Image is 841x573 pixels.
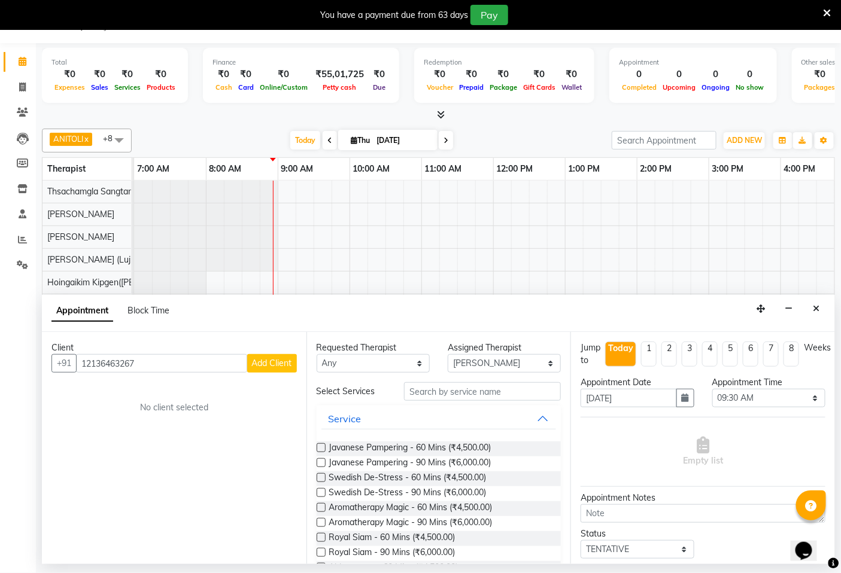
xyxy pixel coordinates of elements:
[424,68,456,81] div: ₹0
[76,354,247,373] input: Search by Name/Mobile/Email/Code
[781,160,819,178] a: 4:00 PM
[619,83,660,92] span: Completed
[424,83,456,92] span: Voucher
[212,68,235,81] div: ₹0
[520,83,558,92] span: Gift Cards
[801,83,839,92] span: Packages
[612,131,716,150] input: Search Appointment
[619,57,767,68] div: Appointment
[144,68,178,81] div: ₹0
[308,385,395,398] div: Select Services
[103,133,122,143] span: +8
[581,389,676,407] input: yyyy-mm-dd
[808,300,825,318] button: Close
[784,342,799,367] li: 8
[558,83,585,92] span: Wallet
[699,83,733,92] span: Ongoing
[134,160,172,178] a: 7:00 AM
[487,83,520,92] span: Package
[566,160,603,178] a: 1:00 PM
[329,501,493,516] span: Aromatherapy Magic - 60 Mins (₹4,500.00)
[127,305,169,316] span: Block Time
[804,342,831,354] div: Weeks
[212,83,235,92] span: Cash
[311,68,369,81] div: ₹55,01,725
[801,68,839,81] div: ₹0
[743,342,758,367] li: 6
[329,486,487,501] span: Swedish De-Stress - 90 Mins (₹6,000.00)
[51,300,113,322] span: Appointment
[373,132,433,150] input: 2025-09-04
[727,136,762,145] span: ADD NEW
[235,68,257,81] div: ₹0
[470,5,508,25] button: Pay
[581,376,694,389] div: Appointment Date
[724,132,765,149] button: ADD NEW
[581,492,825,504] div: Appointment Notes
[683,437,723,467] span: Empty list
[369,68,390,81] div: ₹0
[290,131,320,150] span: Today
[487,68,520,81] div: ₹0
[252,358,292,368] span: Add Client
[235,83,257,92] span: Card
[47,277,190,288] span: Hoingaikim Kipgen([PERSON_NAME])
[212,57,390,68] div: Finance
[370,83,388,92] span: Due
[111,83,144,92] span: Services
[80,401,268,414] div: No client selected
[257,83,311,92] span: Online/Custom
[51,83,88,92] span: Expenses
[661,342,677,367] li: 2
[320,9,468,22] div: You have a payment due from 63 days
[637,160,675,178] a: 2:00 PM
[348,136,373,145] span: Thu
[51,68,88,81] div: ₹0
[641,342,657,367] li: 1
[456,68,487,81] div: ₹0
[608,342,633,355] div: Today
[47,231,114,242] span: [PERSON_NAME]
[329,531,456,546] span: Royal Siam - 60 Mins (₹4,500.00)
[47,254,139,265] span: [PERSON_NAME] (Lujik)
[702,342,718,367] li: 4
[47,209,114,220] span: [PERSON_NAME]
[207,160,245,178] a: 8:00 AM
[733,68,767,81] div: 0
[733,83,767,92] span: No show
[317,342,430,354] div: Requested Therapist
[144,83,178,92] span: Products
[51,57,178,68] div: Total
[88,83,111,92] span: Sales
[329,471,487,486] span: Swedish De-Stress - 60 Mins (₹4,500.00)
[709,160,747,178] a: 3:00 PM
[51,354,77,373] button: +91
[329,516,493,531] span: Aromatherapy Magic - 90 Mins (₹6,000.00)
[111,68,144,81] div: ₹0
[47,163,86,174] span: Therapist
[456,83,487,92] span: Prepaid
[660,83,699,92] span: Upcoming
[257,68,311,81] div: ₹0
[329,456,491,471] span: Javanese Pampering - 90 Mins (₹6,000.00)
[350,160,393,178] a: 10:00 AM
[722,342,738,367] li: 5
[791,525,829,561] iframe: chat widget
[581,528,694,540] div: Status
[581,342,600,367] div: Jump to
[247,354,297,373] button: Add Client
[329,412,362,426] div: Service
[51,342,297,354] div: Client
[763,342,779,367] li: 7
[329,441,491,456] span: Javanese Pampering - 60 Mins (₹4,500.00)
[278,160,317,178] a: 9:00 AM
[660,68,699,81] div: 0
[404,382,561,401] input: Search by service name
[88,68,111,81] div: ₹0
[53,134,83,144] span: ANITOLI
[321,408,557,429] button: Service
[699,68,733,81] div: 0
[682,342,697,367] li: 3
[83,134,89,144] a: x
[448,342,561,354] div: Assigned Therapist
